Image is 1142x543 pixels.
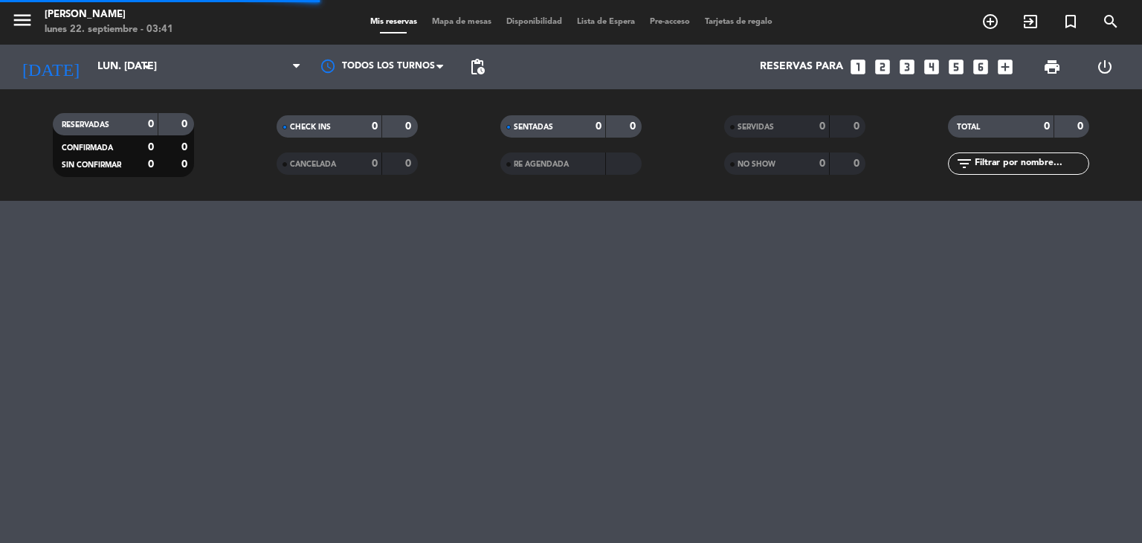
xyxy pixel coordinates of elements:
[181,142,190,152] strong: 0
[138,58,156,76] i: arrow_drop_down
[405,158,414,169] strong: 0
[1077,121,1086,132] strong: 0
[499,18,570,26] span: Disponibilidad
[819,121,825,132] strong: 0
[372,121,378,132] strong: 0
[45,22,173,37] div: lunes 22. septiembre - 03:41
[181,159,190,170] strong: 0
[45,7,173,22] div: [PERSON_NAME]
[973,155,1088,172] input: Filtrar por nombre...
[363,18,425,26] span: Mis reservas
[148,159,154,170] strong: 0
[738,161,775,168] span: NO SHOW
[957,123,980,131] span: TOTAL
[62,144,113,152] span: CONFIRMADA
[1044,121,1050,132] strong: 0
[1062,13,1080,30] i: turned_in_not
[738,123,774,131] span: SERVIDAS
[425,18,499,26] span: Mapa de mesas
[468,58,486,76] span: pending_actions
[290,161,336,168] span: CANCELADA
[854,121,862,132] strong: 0
[1078,45,1131,89] div: LOG OUT
[372,158,378,169] strong: 0
[148,142,154,152] strong: 0
[897,57,917,77] i: looks_3
[62,161,121,169] span: SIN CONFIRMAR
[697,18,780,26] span: Tarjetas de regalo
[642,18,697,26] span: Pre-acceso
[596,121,601,132] strong: 0
[760,61,843,73] span: Reservas para
[62,121,109,129] span: RESERVADAS
[1096,58,1114,76] i: power_settings_new
[405,121,414,132] strong: 0
[971,57,990,77] i: looks_6
[873,57,892,77] i: looks_two
[11,9,33,36] button: menu
[848,57,868,77] i: looks_one
[11,51,90,83] i: [DATE]
[819,158,825,169] strong: 0
[981,13,999,30] i: add_circle_outline
[514,161,569,168] span: RE AGENDADA
[854,158,862,169] strong: 0
[570,18,642,26] span: Lista de Espera
[11,9,33,31] i: menu
[922,57,941,77] i: looks_4
[996,57,1015,77] i: add_box
[630,121,639,132] strong: 0
[1043,58,1061,76] span: print
[1022,13,1039,30] i: exit_to_app
[290,123,331,131] span: CHECK INS
[148,119,154,129] strong: 0
[1102,13,1120,30] i: search
[955,155,973,173] i: filter_list
[946,57,966,77] i: looks_5
[514,123,553,131] span: SENTADAS
[181,119,190,129] strong: 0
